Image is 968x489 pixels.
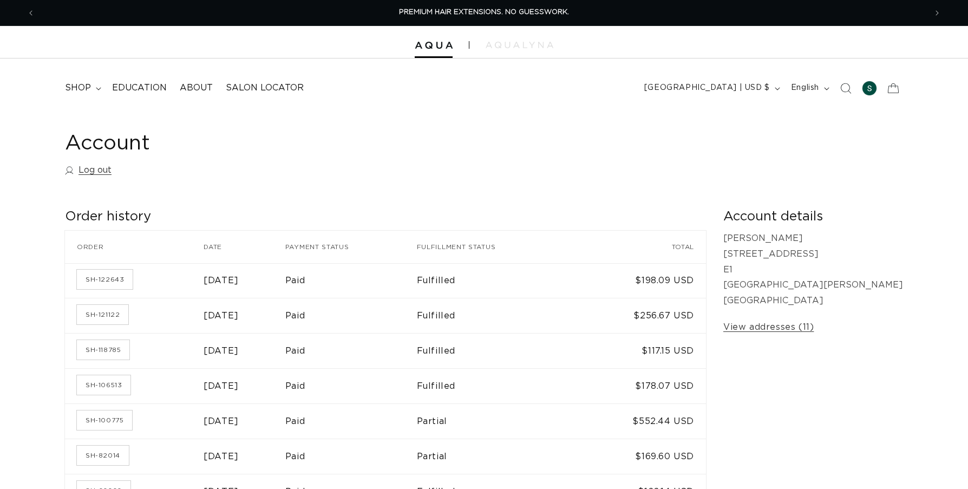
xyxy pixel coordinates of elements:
a: Education [106,76,173,100]
td: Paid [285,333,417,368]
h1: Account [65,131,903,157]
time: [DATE] [204,382,239,390]
span: English [791,82,819,94]
span: Salon Locator [226,82,304,94]
button: Previous announcement [19,3,43,23]
td: $117.15 USD [574,333,706,368]
time: [DATE] [204,417,239,426]
p: [PERSON_NAME] [STREET_ADDRESS] E1 [GEOGRAPHIC_DATA][PERSON_NAME] [GEOGRAPHIC_DATA] [723,231,903,309]
a: Order number SH-100775 [77,410,132,430]
th: Payment status [285,231,417,263]
h2: Order history [65,208,706,225]
button: Next announcement [925,3,949,23]
span: [GEOGRAPHIC_DATA] | USD $ [644,82,770,94]
td: Partial [417,439,574,474]
span: Education [112,82,167,94]
summary: shop [58,76,106,100]
td: Partial [417,403,574,439]
a: Log out [65,162,112,178]
td: $198.09 USD [574,263,706,298]
td: Paid [285,263,417,298]
summary: Search [834,76,858,100]
td: Fulfilled [417,333,574,368]
time: [DATE] [204,276,239,285]
a: Order number SH-122643 [77,270,133,289]
th: Date [204,231,285,263]
span: PREMIUM HAIR EXTENSIONS. NO GUESSWORK. [399,9,569,16]
th: Order [65,231,204,263]
a: About [173,76,219,100]
a: Salon Locator [219,76,310,100]
td: Paid [285,368,417,403]
a: Order number SH-121122 [77,305,128,324]
td: Paid [285,403,417,439]
td: $552.44 USD [574,403,706,439]
img: Aqua Hair Extensions [415,42,453,49]
a: Order number SH-118785 [77,340,129,360]
span: About [180,82,213,94]
th: Total [574,231,706,263]
td: Paid [285,298,417,333]
span: shop [65,82,91,94]
time: [DATE] [204,347,239,355]
a: Order number SH-106513 [77,375,130,395]
td: Paid [285,439,417,474]
th: Fulfillment status [417,231,574,263]
td: Fulfilled [417,263,574,298]
td: Fulfilled [417,298,574,333]
button: English [784,78,834,99]
time: [DATE] [204,311,239,320]
a: View addresses (11) [723,320,814,335]
time: [DATE] [204,452,239,461]
td: Fulfilled [417,368,574,403]
td: $256.67 USD [574,298,706,333]
a: Order number SH-82014 [77,446,129,465]
td: $169.60 USD [574,439,706,474]
button: [GEOGRAPHIC_DATA] | USD $ [638,78,784,99]
td: $178.07 USD [574,368,706,403]
h2: Account details [723,208,903,225]
img: aqualyna.com [486,42,553,48]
